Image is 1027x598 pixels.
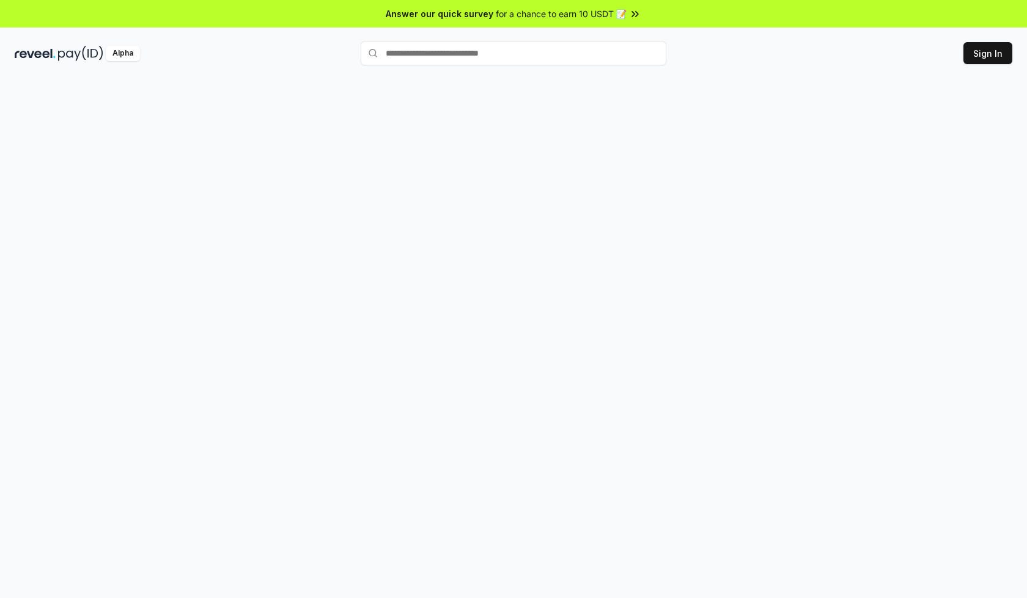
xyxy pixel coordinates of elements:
[58,46,103,61] img: pay_id
[15,46,56,61] img: reveel_dark
[106,46,140,61] div: Alpha
[386,7,493,20] span: Answer our quick survey
[963,42,1012,64] button: Sign In
[496,7,627,20] span: for a chance to earn 10 USDT 📝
